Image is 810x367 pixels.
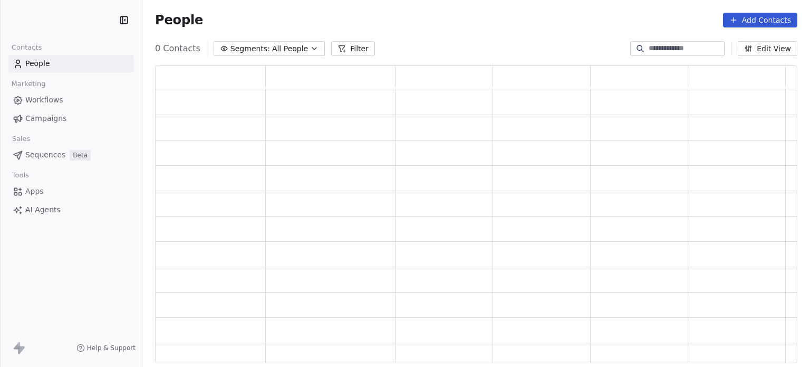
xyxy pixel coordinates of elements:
[25,113,66,124] span: Campaigns
[8,201,133,219] a: AI Agents
[8,91,133,109] a: Workflows
[25,186,44,197] span: Apps
[331,41,375,56] button: Filter
[8,55,133,72] a: People
[7,167,33,183] span: Tools
[25,204,61,215] span: AI Agents
[25,58,50,69] span: People
[738,41,797,56] button: Edit View
[70,150,91,161] span: Beta
[76,344,136,352] a: Help & Support
[155,42,200,55] span: 0 Contacts
[7,131,35,147] span: Sales
[230,43,270,54] span: Segments:
[25,149,65,161] span: Sequences
[8,110,133,127] a: Campaigns
[155,12,203,28] span: People
[8,183,133,200] a: Apps
[723,13,797,27] button: Add Contacts
[7,76,50,92] span: Marketing
[87,344,136,352] span: Help & Support
[7,40,46,55] span: Contacts
[8,146,133,164] a: SequencesBeta
[25,95,63,106] span: Workflows
[272,43,308,54] span: All People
